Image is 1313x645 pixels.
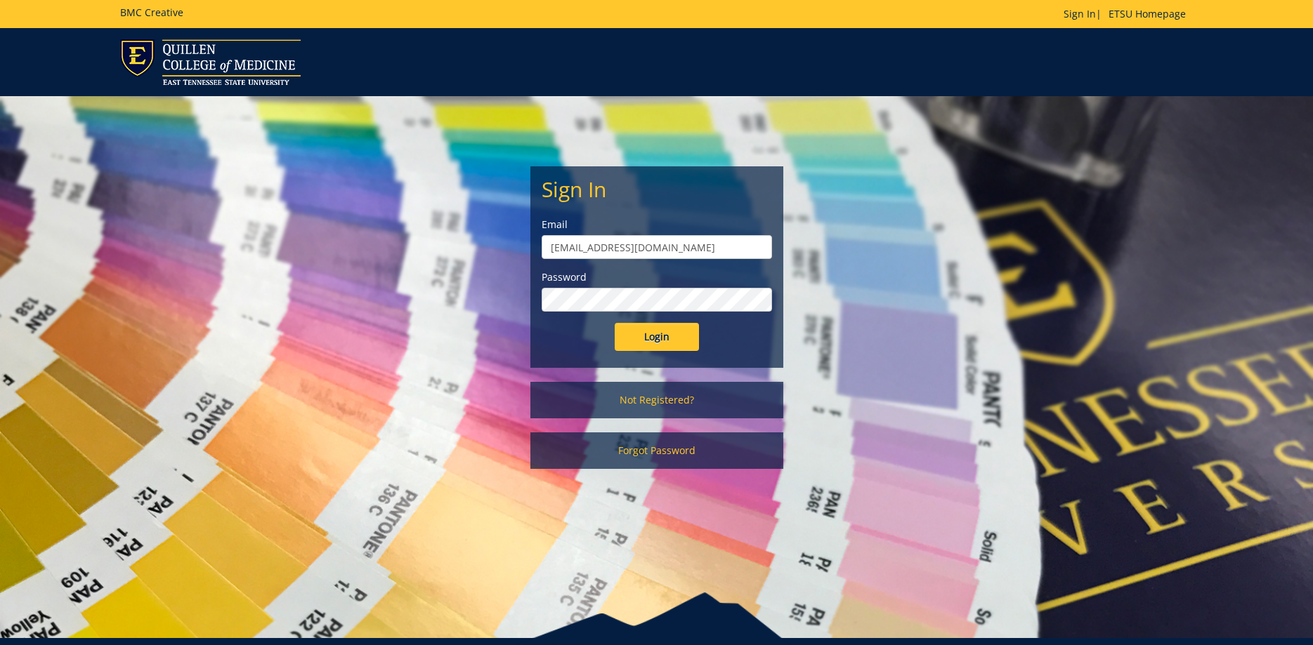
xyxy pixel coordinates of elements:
h5: BMC Creative [120,7,183,18]
h2: Sign In [542,178,772,201]
p: | [1064,7,1193,21]
input: Login [615,323,699,351]
label: Password [542,270,772,284]
img: ETSU logo [120,39,301,85]
label: Email [542,218,772,232]
a: Sign In [1064,7,1096,20]
a: Not Registered? [530,382,783,418]
a: Forgot Password [530,432,783,469]
a: ETSU Homepage [1102,7,1193,20]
